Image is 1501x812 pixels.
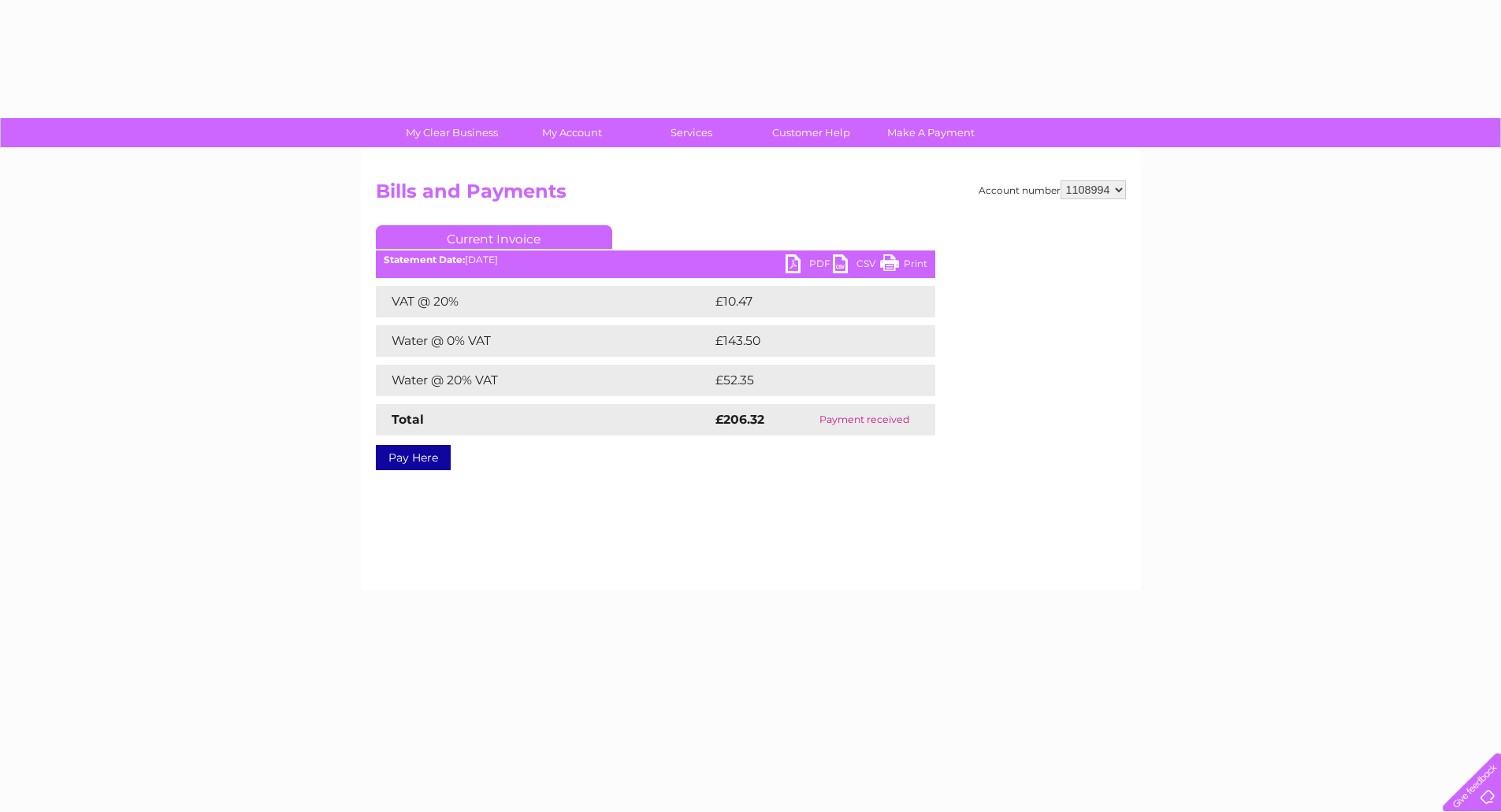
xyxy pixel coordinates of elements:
[507,118,637,147] a: My Account
[376,365,711,396] td: Water @ 20% VAT
[833,254,880,277] a: CSV
[746,118,876,147] a: Customer Help
[392,412,424,427] strong: Total
[384,254,465,265] b: Statement Date:
[715,412,764,427] strong: £206.32
[376,445,451,470] a: Pay Here
[626,118,756,147] a: Services
[376,225,612,249] a: Current Invoice
[786,254,833,277] a: PDF
[376,286,711,317] td: VAT @ 20%
[793,404,935,436] td: Payment received
[376,325,711,357] td: Water @ 0% VAT
[979,180,1126,199] div: Account number
[387,118,517,147] a: My Clear Business
[711,325,906,357] td: £143.50
[711,286,902,317] td: £10.47
[376,180,1126,210] h2: Bills and Payments
[866,118,996,147] a: Make A Payment
[711,365,903,396] td: £52.35
[376,254,935,265] div: [DATE]
[880,254,927,277] a: Print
